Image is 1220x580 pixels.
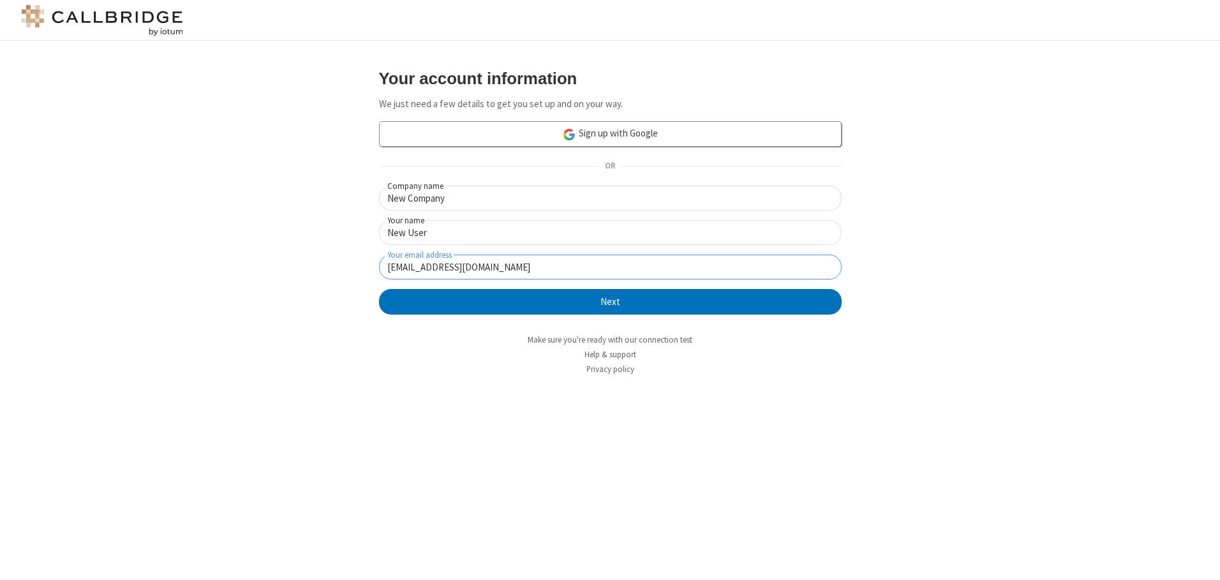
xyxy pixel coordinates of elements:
[379,255,842,279] input: Your email address
[586,364,634,375] a: Privacy policy
[379,186,842,211] input: Company name
[379,70,842,87] h3: Your account information
[379,289,842,315] button: Next
[562,128,576,142] img: google-icon.png
[600,158,620,175] span: OR
[528,334,692,345] a: Make sure you're ready with our connection test
[584,349,636,360] a: Help & support
[379,97,842,112] p: We just need a few details to get you set up and on your way.
[379,220,842,245] input: Your name
[379,121,842,147] a: Sign up with Google
[19,5,185,36] img: logo@2x.png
